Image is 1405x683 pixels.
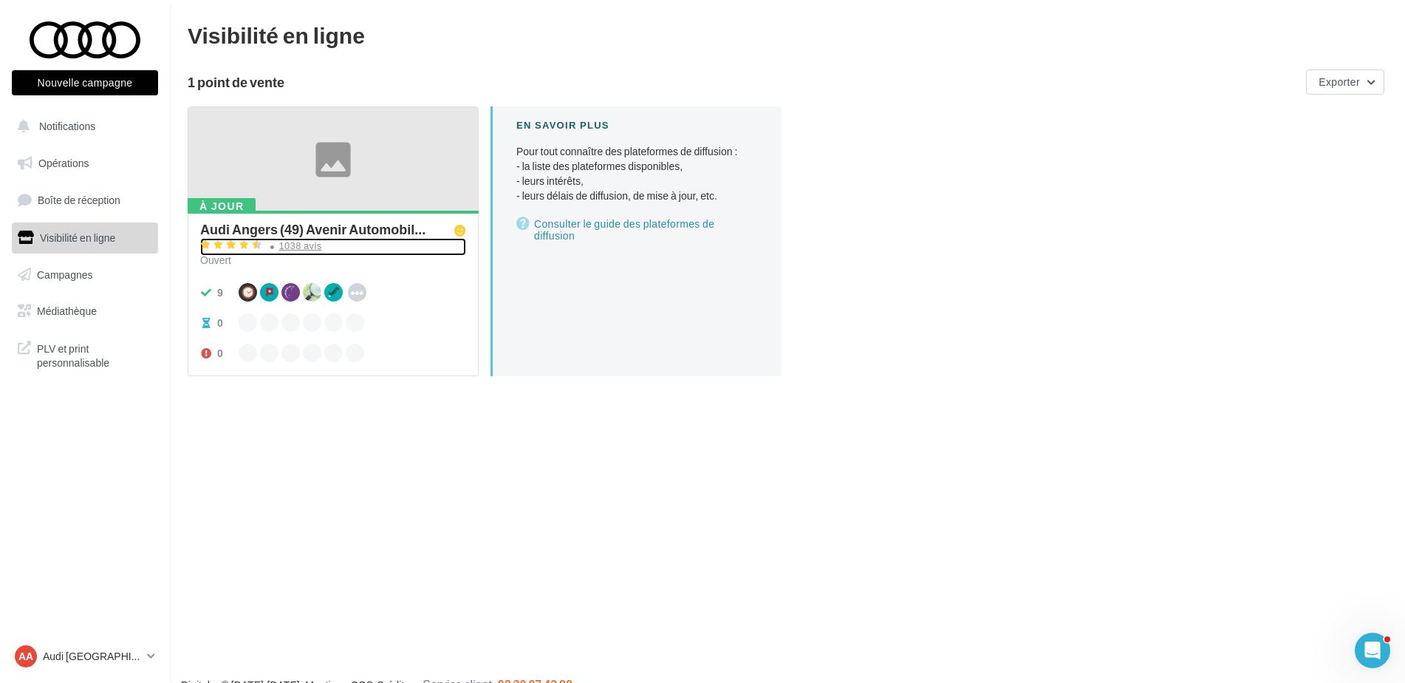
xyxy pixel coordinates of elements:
[188,24,1387,46] div: Visibilité en ligne
[200,238,466,256] a: 1038 avis
[200,222,425,236] span: Audi Angers (49) Avenir Automobil...
[516,188,758,203] li: - leurs délais de diffusion, de mise à jour, etc.
[39,120,95,132] span: Notifications
[1355,633,1390,668] iframe: Intercom live chat
[37,268,93,280] span: Campagnes
[279,241,322,251] div: 1038 avis
[217,285,223,300] div: 9
[9,222,161,254] a: Visibilité en ligne
[40,231,115,244] span: Visibilité en ligne
[9,333,161,376] a: PLV et print personnalisable
[516,118,758,132] div: En savoir plus
[37,339,152,370] span: PLV et print personnalisable
[200,254,231,266] span: Ouvert
[188,75,1300,89] div: 1 point de vente
[37,305,97,317] span: Médiathèque
[18,649,33,664] span: AA
[9,296,161,327] a: Médiathèque
[43,649,141,664] p: Audi [GEOGRAPHIC_DATA]
[217,346,223,361] div: 0
[516,174,758,188] li: - leurs intérêts,
[516,159,758,174] li: - la liste des plateformes disponibles,
[217,316,223,330] div: 0
[38,194,120,206] span: Boîte de réception
[1306,69,1384,95] button: Exporter
[9,184,161,216] a: Boîte de réception
[188,198,256,214] div: À jour
[12,642,158,670] a: AA Audi [GEOGRAPHIC_DATA]
[516,144,758,203] p: Pour tout connaître des plateformes de diffusion :
[9,111,155,142] button: Notifications
[9,259,161,290] a: Campagnes
[9,148,161,179] a: Opérations
[12,70,158,95] button: Nouvelle campagne
[1319,75,1360,88] span: Exporter
[516,215,758,245] a: Consulter le guide des plateformes de diffusion
[38,157,89,169] span: Opérations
